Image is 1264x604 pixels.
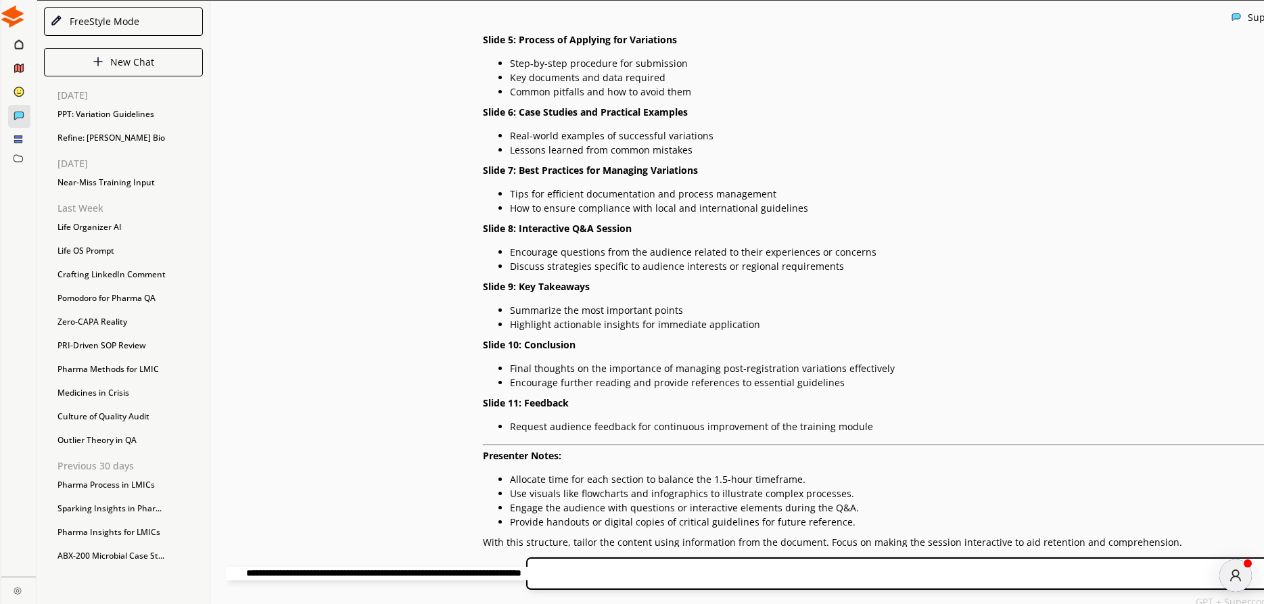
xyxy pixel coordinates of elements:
[57,90,210,101] p: [DATE]
[57,203,210,214] p: Last Week
[51,359,210,379] div: Pharma Methods for LMIC
[51,546,210,566] div: ABX-200 Microbial Case St...
[65,16,139,27] div: FreeStyle Mode
[51,312,210,332] div: Zero-CAPA Reality
[483,338,576,351] strong: Slide 10: Conclusion
[51,475,210,495] div: Pharma Process in LMICs
[51,430,210,450] div: Outlier Theory in QA
[57,461,210,471] p: Previous 30 days
[483,449,561,462] strong: Presenter Notes:
[1,5,24,28] img: Close
[51,335,210,356] div: PRI-Driven SOP Review
[1219,559,1252,592] button: atlas-launcher
[483,33,677,46] strong: Slide 5: Process of Applying for Variations
[483,164,698,177] strong: Slide 7: Best Practices for Managing Variations
[51,241,210,261] div: Life OS Prompt
[51,288,210,308] div: Pomodoro for Pharma QA
[1219,559,1252,592] div: atlas-message-author-avatar
[93,56,103,67] img: Close
[483,222,632,235] strong: Slide 8: Interactive Q&A Session
[51,383,210,403] div: Medicines in Crisis
[51,406,210,427] div: Culture of Quality Audit
[51,522,210,542] div: Pharma Insights for LMICs
[51,128,210,148] div: Refine: [PERSON_NAME] Bio
[483,106,688,118] strong: Slide 6: Case Studies and Practical Examples
[51,264,210,285] div: Crafting LinkedIn Comment
[1,577,36,601] a: Close
[14,586,22,595] img: Close
[483,396,569,409] strong: Slide 11: Feedback
[50,15,62,27] img: Close
[51,498,210,519] div: Sparking Insights in Phar...
[57,158,210,169] p: [DATE]
[51,172,210,193] div: Near-Miss Training Input
[110,57,154,68] p: New Chat
[51,217,210,237] div: Life Organizer AI
[1232,12,1241,22] img: Close
[51,104,210,124] div: PPT: Variation Guidelines
[483,280,590,293] strong: Slide 9: Key Takeaways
